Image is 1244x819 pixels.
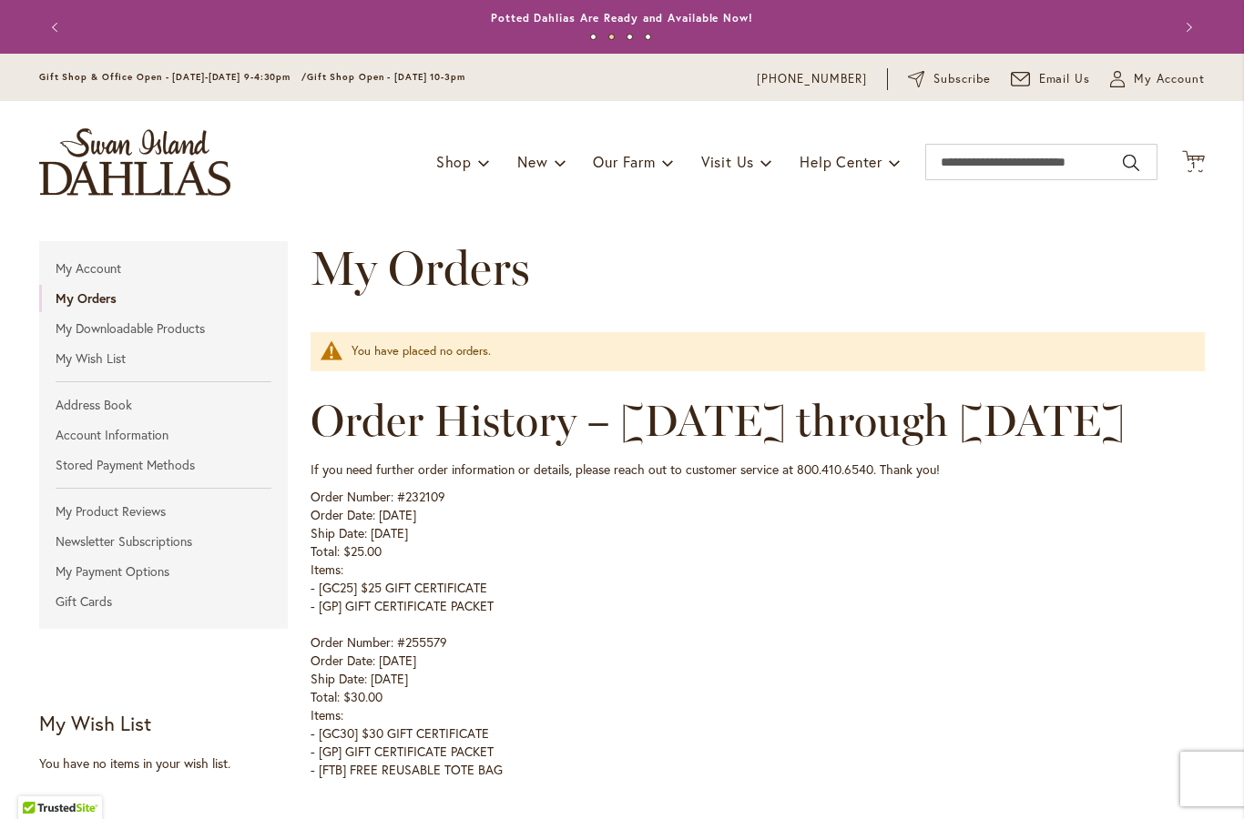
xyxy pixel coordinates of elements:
[1110,70,1205,88] button: My Account
[39,710,151,736] strong: My Wish List
[39,345,288,372] a: My Wish List
[311,460,1205,479] p: If you need further order information or details, please reach out to customer service at 800.410...
[590,34,597,40] button: 1 of 4
[39,128,230,196] a: store logo
[39,754,299,773] div: You have no items in your wish list.
[39,315,288,342] a: My Downloadable Products
[307,71,465,83] span: Gift Shop Open - [DATE] 10-3pm
[311,488,1205,779] div: Order Number: #232109 Order Date: [DATE] Ship Date: [DATE] Total: $25.00 Items: - [GC25] $25 GIFT...
[39,391,288,419] a: Address Book
[908,70,991,88] a: Subscribe
[39,498,288,525] a: My Product Reviews
[39,588,288,615] a: Gift Cards
[1039,70,1091,88] span: Email Us
[701,152,754,171] span: Visit Us
[1191,159,1196,171] span: 1
[436,152,472,171] span: Shop
[1134,70,1205,88] span: My Account
[757,70,867,88] a: [PHONE_NUMBER]
[517,152,547,171] span: New
[608,34,615,40] button: 2 of 4
[39,558,288,585] a: My Payment Options
[1182,150,1205,175] button: 1
[14,754,65,805] iframe: Launch Accessibility Center
[39,255,288,282] a: My Account
[39,9,76,45] button: Previous
[352,343,491,359] span: You have placed no orders.
[311,399,1205,442] h2: Order History – [DATE] through [DATE]
[39,285,288,312] strong: My Orders
[39,451,288,479] a: Stored Payment Methods
[1168,9,1205,45] button: Next
[39,421,288,449] a: Account Information
[1011,70,1091,88] a: Email Us
[800,152,882,171] span: Help Center
[593,152,655,171] span: Our Farm
[645,34,651,40] button: 4 of 4
[39,71,307,83] span: Gift Shop & Office Open - [DATE]-[DATE] 9-4:30pm /
[627,34,633,40] button: 3 of 4
[39,528,288,555] a: Newsletter Subscriptions
[933,70,991,88] span: Subscribe
[311,239,530,297] span: My Orders
[491,11,753,25] a: Potted Dahlias Are Ready and Available Now!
